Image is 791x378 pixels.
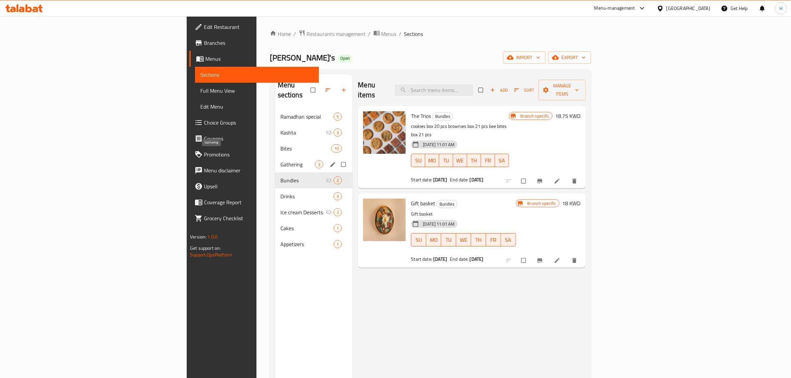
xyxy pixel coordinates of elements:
[481,154,495,167] button: FR
[338,54,353,62] div: Open
[307,30,366,38] span: Restaurants management
[280,224,334,232] span: Cakes
[429,235,439,245] span: MO
[411,198,435,208] span: Gift basket
[444,235,453,245] span: TU
[512,85,536,95] button: Sort
[280,208,326,216] span: Ice cream Desserts
[467,154,481,167] button: TH
[488,85,510,95] span: Add item
[544,82,580,98] span: Manage items
[411,175,432,184] span: Start date:
[275,236,353,252] div: Appetizers1
[280,240,334,248] span: Appetizers
[498,156,506,165] span: SA
[411,111,431,121] span: The Trios
[190,233,206,241] span: Version:
[195,99,319,115] a: Edit Menu
[420,221,457,227] span: [DATE] 11:01 AM
[189,194,319,210] a: Coverage Report
[525,200,559,207] span: Branch specific
[474,235,483,245] span: TH
[189,162,319,178] a: Menu disclaimer
[533,253,548,268] button: Branch-specific-item
[517,254,531,267] span: Select to update
[307,84,321,96] span: Select all sections
[470,175,484,184] b: [DATE]
[270,30,591,38] nav: breadcrumb
[433,113,453,120] span: Bundles
[554,257,562,264] a: Edit menu item
[280,192,334,200] span: Drinks
[539,80,586,100] button: Manage items
[411,255,432,263] span: Start date:
[411,122,509,139] p: cookies box 20 pcs brownies box 21 pcs bee bites box 21 pcs
[514,86,534,94] span: Sort
[190,244,221,252] span: Get support on:
[437,200,457,208] span: Bundles
[280,144,331,152] span: Bites
[334,209,342,216] span: 2
[204,166,314,174] span: Menu disclaimer
[275,106,353,255] nav: Menu sections
[450,175,468,184] span: End date:
[338,55,353,61] span: Open
[331,144,342,152] div: items
[275,109,353,125] div: Ramadhan special5
[204,150,314,158] span: Promotions
[280,129,326,137] span: Kashta
[270,50,335,65] span: [PERSON_NAME]'s
[189,146,319,162] a: Promotions
[453,154,467,167] button: WE
[204,23,314,31] span: Edit Restaurant
[363,199,406,241] img: Gift basket
[470,156,478,165] span: TH
[594,4,635,12] div: Menu-management
[433,175,447,184] b: [DATE]
[189,115,319,131] a: Choice Groups
[533,174,548,188] button: Branch-specific-item
[204,214,314,222] span: Grocery Checklist
[326,177,332,184] svg: Inactive section
[432,113,453,121] div: Bundles
[439,154,453,167] button: TU
[414,156,423,165] span: SU
[195,67,319,83] a: Sections
[486,233,501,246] button: FR
[299,30,366,38] a: Restaurants management
[321,83,337,97] span: Sort sections
[456,156,464,165] span: WE
[200,103,314,111] span: Edit Menu
[399,30,402,38] li: /
[329,160,339,169] button: edit
[504,235,513,245] span: SA
[280,113,334,121] span: Ramadhan special
[275,125,353,141] div: Kashta3
[554,178,562,184] a: Edit menu item
[489,235,498,245] span: FR
[200,87,314,95] span: Full Menu View
[567,253,583,268] button: delete
[548,51,591,64] button: export
[189,178,319,194] a: Upsell
[456,233,471,246] button: WE
[450,255,468,263] span: End date:
[411,154,425,167] button: SU
[280,176,326,184] div: Bundles
[275,188,353,204] div: Drinks3
[334,129,342,137] div: items
[315,161,323,168] span: 3
[517,175,531,187] span: Select to update
[459,235,468,245] span: WE
[334,130,342,136] span: 3
[200,71,314,79] span: Sections
[490,86,508,94] span: Add
[334,192,342,200] div: items
[204,135,314,142] span: Coupons
[334,225,342,232] span: 1
[442,156,450,165] span: TU
[518,113,552,119] span: Branch specific
[204,39,314,47] span: Branches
